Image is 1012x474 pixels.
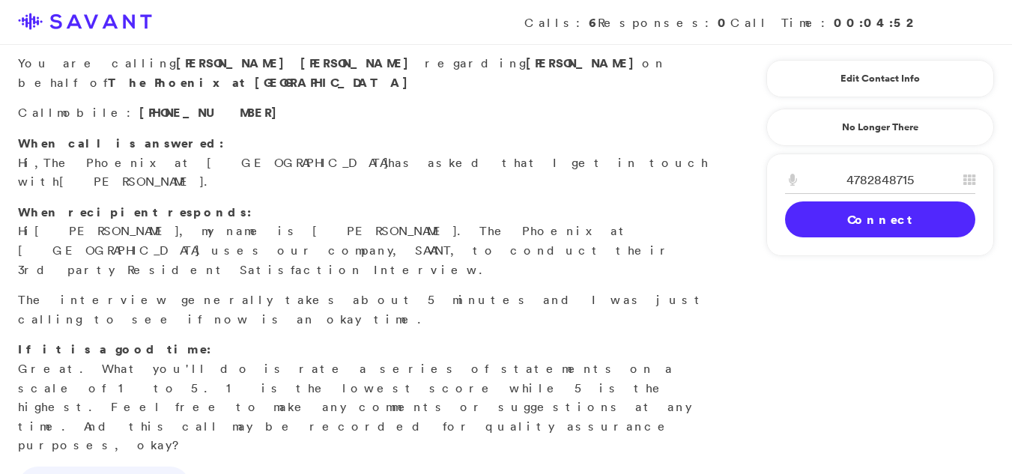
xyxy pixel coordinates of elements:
[59,174,204,189] span: [PERSON_NAME]
[18,103,709,123] p: Call :
[176,55,292,71] span: [PERSON_NAME]
[108,74,416,91] strong: The Phoenix at [GEOGRAPHIC_DATA]
[300,55,416,71] span: [PERSON_NAME]
[785,201,975,237] a: Connect
[18,134,709,192] p: Hi, has asked that I get in touch with .
[18,203,709,279] p: Hi , my name is [PERSON_NAME]. The Phoenix at [GEOGRAPHIC_DATA] uses our company, SAVANT, to cond...
[785,67,975,91] a: Edit Contact Info
[18,340,709,455] p: Great. What you'll do is rate a series of statements on a scale of 1 to 5. 1 is the lowest score ...
[718,14,730,31] strong: 0
[766,109,994,146] a: No Longer There
[43,155,388,170] span: The Phoenix at [GEOGRAPHIC_DATA]
[18,135,224,151] strong: When call is answered:
[18,291,709,329] p: The interview generally takes about 5 minutes and I was just calling to see if now is an okay time.
[57,105,127,120] span: mobile
[18,204,252,220] strong: When recipient responds:
[18,54,709,92] p: You are calling regarding on behalf of
[34,223,179,238] span: [PERSON_NAME]
[834,14,919,31] strong: 00:04:52
[139,104,285,121] span: [PHONE_NUMBER]
[18,341,211,357] strong: If it is a good time:
[526,55,642,71] strong: [PERSON_NAME]
[589,14,598,31] strong: 6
